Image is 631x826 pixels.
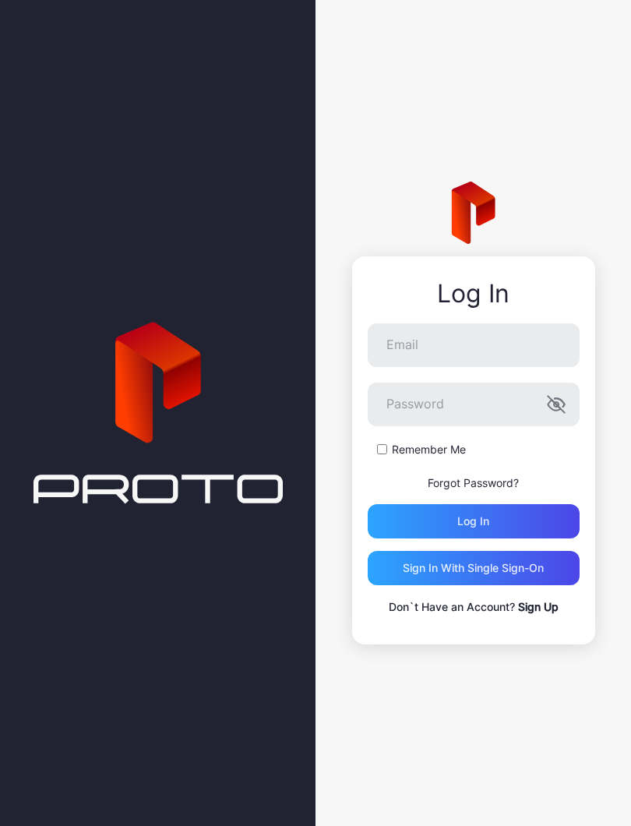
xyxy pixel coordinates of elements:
[403,562,544,574] div: Sign in With Single Sign-On
[368,504,580,538] button: Log in
[368,323,580,367] input: Email
[368,598,580,616] p: Don`t Have an Account?
[457,515,489,528] div: Log in
[518,600,559,613] a: Sign Up
[368,551,580,585] button: Sign in With Single Sign-On
[547,395,566,414] button: Password
[392,442,466,457] label: Remember Me
[428,476,519,489] a: Forgot Password?
[368,280,580,308] div: Log In
[368,383,580,426] input: Password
